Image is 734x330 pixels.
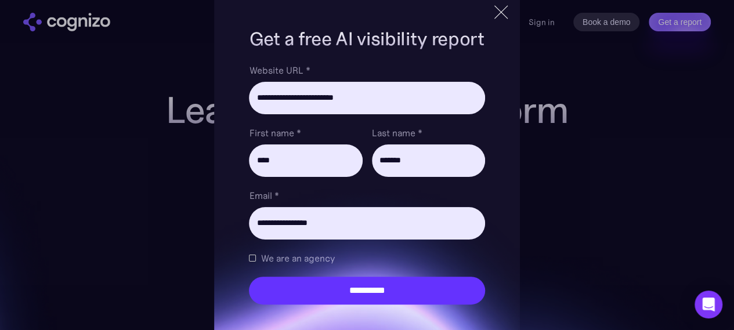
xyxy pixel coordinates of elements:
[249,63,484,304] form: Brand Report Form
[695,291,722,318] div: Open Intercom Messenger
[261,251,334,265] span: We are an agency
[249,26,484,52] h1: Get a free AI visibility report
[249,188,484,202] label: Email *
[372,126,485,140] label: Last name *
[249,63,484,77] label: Website URL *
[249,126,362,140] label: First name *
